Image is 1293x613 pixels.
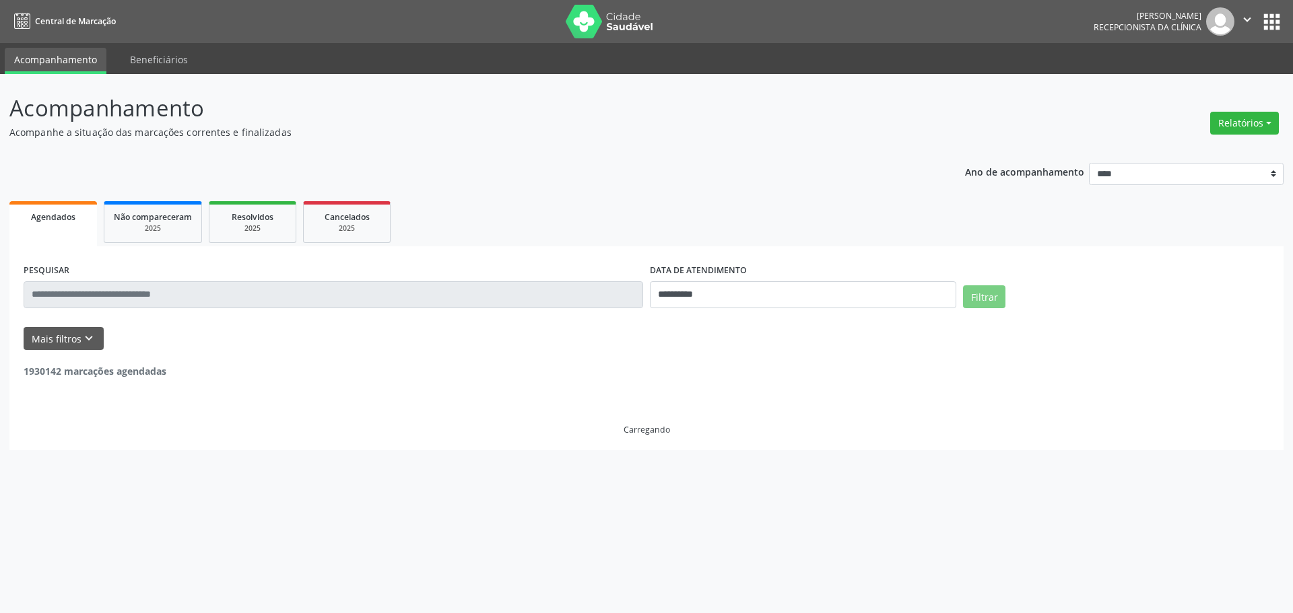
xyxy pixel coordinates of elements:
button: Mais filtroskeyboard_arrow_down [24,327,104,351]
p: Acompanhamento [9,92,901,125]
span: Recepcionista da clínica [1094,22,1201,33]
p: Ano de acompanhamento [965,163,1084,180]
button:  [1234,7,1260,36]
div: [PERSON_NAME] [1094,10,1201,22]
div: Carregando [624,424,670,435]
p: Acompanhe a situação das marcações correntes e finalizadas [9,125,901,139]
div: 2025 [313,223,380,233]
a: Acompanhamento [5,48,106,74]
a: Central de Marcação [9,10,116,32]
strong: 1930142 marcações agendadas [24,365,166,377]
span: Não compareceram [114,211,192,223]
i: keyboard_arrow_down [81,331,96,346]
button: Relatórios [1210,112,1279,135]
span: Agendados [31,211,75,223]
div: 2025 [114,223,192,233]
label: DATA DE ATENDIMENTO [650,260,747,281]
button: Filtrar [963,285,1005,308]
img: img [1206,7,1234,36]
span: Cancelados [325,211,370,223]
span: Central de Marcação [35,15,116,27]
a: Beneficiários [121,48,197,71]
span: Resolvidos [232,211,273,223]
label: PESQUISAR [24,260,69,281]
i:  [1240,12,1255,27]
div: 2025 [219,223,286,233]
button: apps [1260,10,1284,34]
